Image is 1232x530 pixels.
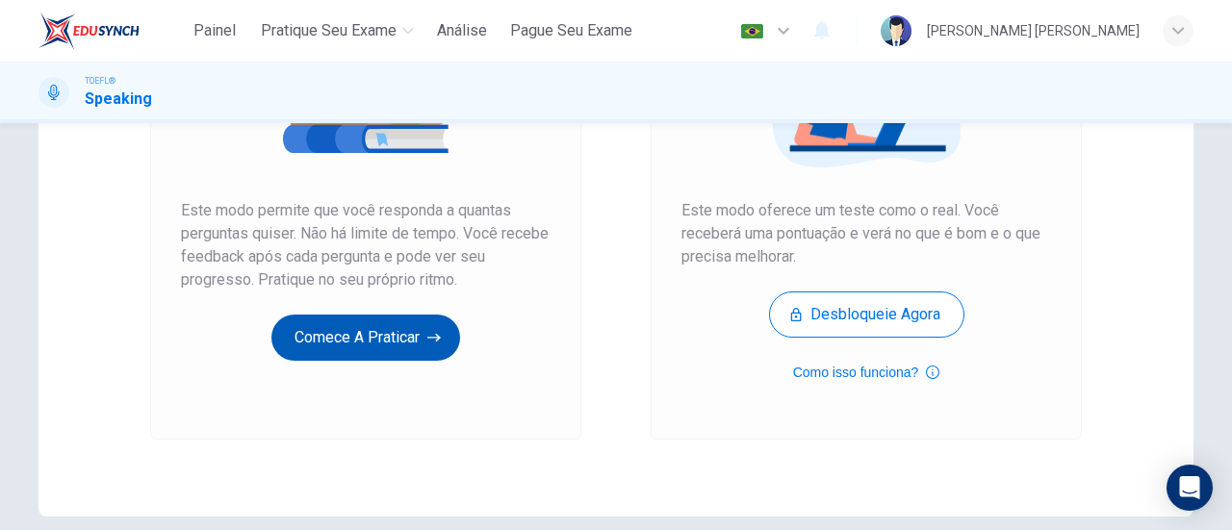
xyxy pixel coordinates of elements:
span: Análise [437,19,487,42]
a: EduSynch logo [38,12,184,50]
img: Profile picture [881,15,911,46]
h1: Speaking [85,88,152,111]
button: Como isso funciona? [793,361,940,384]
button: Análise [429,13,495,48]
img: pt [740,24,764,38]
button: Comece a praticar [271,315,460,361]
span: Este modo permite que você responda a quantas perguntas quiser. Não há limite de tempo. Você rece... [181,199,551,291]
div: [PERSON_NAME] [PERSON_NAME] [927,19,1140,42]
button: Pague Seu Exame [502,13,640,48]
span: Pratique seu exame [261,19,397,42]
span: TOEFL® [85,74,115,88]
span: Este modo oferece um teste como o real. Você receberá uma pontuação e verá no que é bom e o que p... [681,199,1051,268]
button: Painel [184,13,245,48]
button: Desbloqueie agora [769,291,964,338]
div: Open Intercom Messenger [1167,465,1213,511]
button: Pratique seu exame [253,13,422,48]
span: Painel [193,19,236,42]
span: Pague Seu Exame [510,19,632,42]
img: EduSynch logo [38,12,140,50]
